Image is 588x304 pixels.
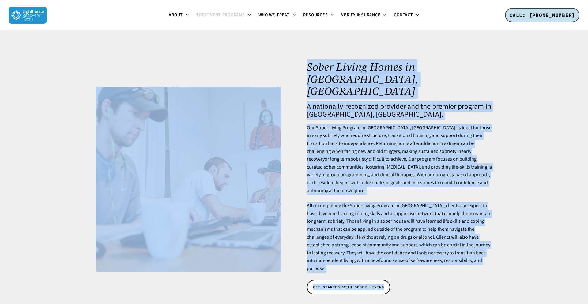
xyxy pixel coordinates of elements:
a: CALL: [PHONE_NUMBER] [505,8,579,23]
span: GET STARTED WITH SOBER LIVING [313,284,384,290]
a: Contact [390,13,423,18]
span: Resources [303,12,328,18]
a: addiction treatment [420,140,461,147]
a: About [165,13,193,18]
h1: Sober Living Homes in [GEOGRAPHIC_DATA], [GEOGRAPHIC_DATA] [307,61,492,97]
span: Treatment Programs [196,12,245,18]
p: After completing the Sober Living Program in [GEOGRAPHIC_DATA], clients can expect to have develo... [307,202,492,272]
a: Who We Treat [255,13,300,18]
a: Verify Insurance [337,13,390,18]
h4: A nationally-recognized provider and the premier program in [GEOGRAPHIC_DATA], [GEOGRAPHIC_DATA]. [307,103,492,119]
span: Who We Treat [258,12,290,18]
p: Our Sober Living Program in [GEOGRAPHIC_DATA], [GEOGRAPHIC_DATA], is ideal for those in early sob... [307,124,492,202]
a: Treatment Programs [193,13,255,18]
span: Verify Insurance [341,12,380,18]
img: Lighthouse Recovery Texas [9,7,47,24]
a: GET STARTED WITH SOBER LIVING [307,280,390,294]
span: About [169,12,183,18]
span: CALL: [PHONE_NUMBER] [509,12,575,18]
a: Resources [300,13,338,18]
span: Contact [394,12,413,18]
